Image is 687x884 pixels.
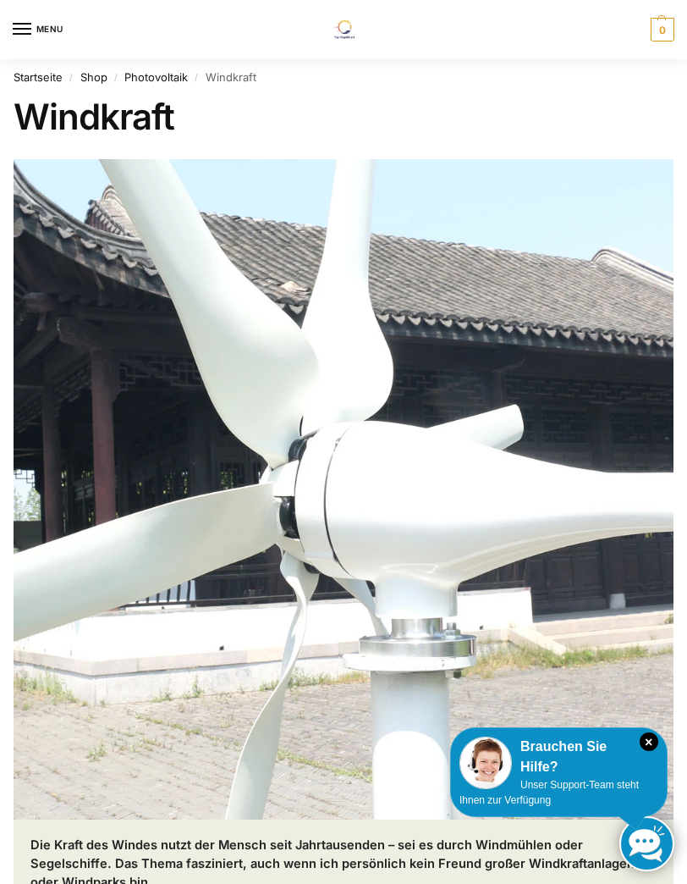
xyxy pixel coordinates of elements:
i: Schließen [640,732,658,751]
nav: Cart contents [646,18,674,41]
a: Startseite [14,70,63,84]
img: Solaranlagen, Speicheranlagen und Energiesparprodukte [323,20,363,39]
div: Brauchen Sie Hilfe? [459,737,658,777]
a: Shop [80,70,107,84]
a: 0 [646,18,674,41]
nav: Breadcrumb [14,59,673,96]
span: / [107,71,125,85]
span: / [63,71,80,85]
img: Mini Wind Turbine [14,159,673,820]
img: Customer service [459,737,512,789]
a: Photovoltaik [124,70,188,84]
span: 0 [651,18,674,41]
h1: Windkraft [14,96,673,138]
span: Unser Support-Team steht Ihnen zur Verfügung [459,779,639,806]
button: Menu [13,17,63,42]
span: / [188,71,206,85]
